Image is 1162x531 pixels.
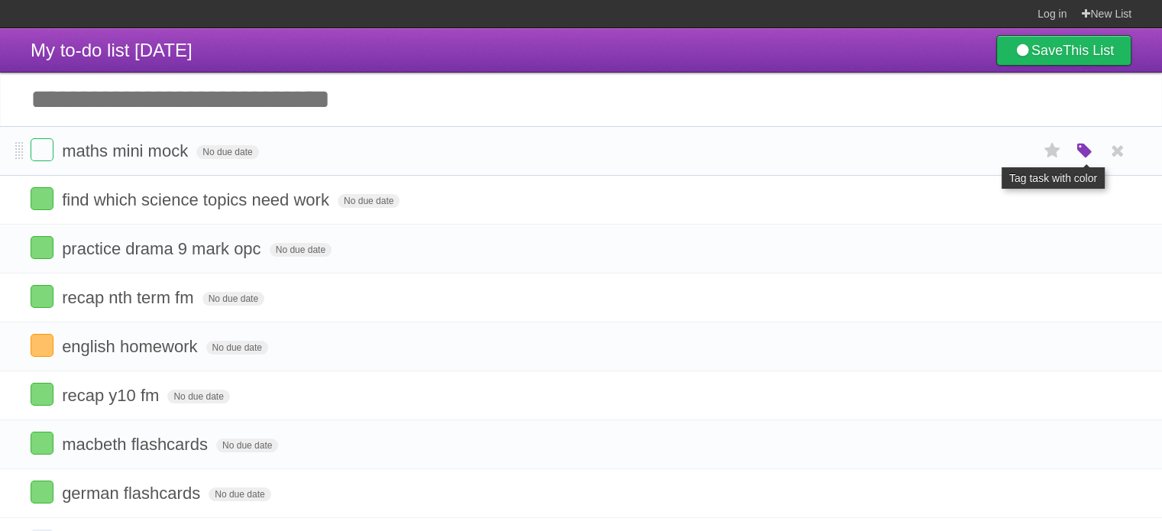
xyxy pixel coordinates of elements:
label: Done [31,481,53,503]
span: practice drama 9 mark opc [62,239,264,258]
span: english homework [62,337,201,356]
span: No due date [206,341,268,355]
span: macbeth flashcards [62,435,212,454]
label: Done [31,187,53,210]
label: Done [31,334,53,357]
span: No due date [202,292,264,306]
span: recap nth term fm [62,288,197,307]
b: This List [1063,43,1114,58]
span: No due date [167,390,229,403]
span: find which science topics need work [62,190,333,209]
label: Done [31,383,53,406]
span: recap y10 fm [62,386,163,405]
span: No due date [196,145,258,159]
span: No due date [338,194,400,208]
label: Star task [1038,138,1067,164]
a: SaveThis List [996,35,1131,66]
span: No due date [270,243,332,257]
label: Done [31,432,53,455]
label: Done [31,236,53,259]
label: Done [31,138,53,161]
span: german flashcards [62,484,204,503]
span: No due date [209,487,270,501]
label: Done [31,285,53,308]
span: My to-do list [DATE] [31,40,193,60]
span: No due date [216,439,278,452]
span: maths mini mock [62,141,192,160]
